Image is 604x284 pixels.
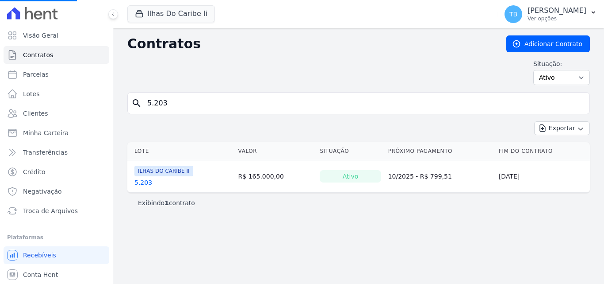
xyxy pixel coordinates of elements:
a: Minha Carteira [4,124,109,142]
span: Clientes [23,109,48,118]
a: Transferências [4,144,109,161]
a: Contratos [4,46,109,64]
p: [PERSON_NAME] [528,6,586,15]
th: Lote [127,142,235,160]
button: TB [PERSON_NAME] Ver opções [497,2,604,27]
a: Clientes [4,105,109,122]
div: Ativo [320,170,381,183]
p: Exibindo contrato [138,198,195,207]
span: Visão Geral [23,31,58,40]
span: Conta Hent [23,270,58,279]
button: Exportar [534,121,590,135]
span: TB [509,11,517,17]
a: 5.203 [134,178,152,187]
button: Ilhas Do Caribe Ii [127,5,215,22]
span: Minha Carteira [23,128,69,137]
a: Adicionar Contrato [506,35,590,52]
th: Fim do Contrato [495,142,590,160]
span: Transferências [23,148,68,157]
th: Valor [235,142,317,160]
span: Troca de Arquivos [23,206,78,215]
th: Próximo Pagamento [385,142,495,160]
a: Visão Geral [4,27,109,44]
h2: Contratos [127,36,492,52]
span: Lotes [23,89,40,98]
label: Situação: [533,59,590,68]
a: Lotes [4,85,109,103]
th: Situação [316,142,384,160]
a: Parcelas [4,66,109,83]
td: R$ 165.000,00 [235,160,317,193]
span: Recebíveis [23,251,56,260]
p: Ver opções [528,15,586,22]
a: Troca de Arquivos [4,202,109,220]
span: Parcelas [23,70,49,79]
a: 10/2025 - R$ 799,51 [388,173,452,180]
a: Recebíveis [4,246,109,264]
span: Contratos [23,51,53,59]
div: Plataformas [7,232,106,243]
a: Crédito [4,163,109,181]
a: Negativação [4,183,109,200]
span: Negativação [23,187,62,196]
span: Crédito [23,167,46,176]
span: ILHAS DO CARIBE II [134,166,193,176]
i: search [131,98,142,109]
a: Conta Hent [4,266,109,284]
input: Buscar por nome do lote [142,94,586,112]
td: [DATE] [495,160,590,193]
b: 1 [164,199,169,206]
